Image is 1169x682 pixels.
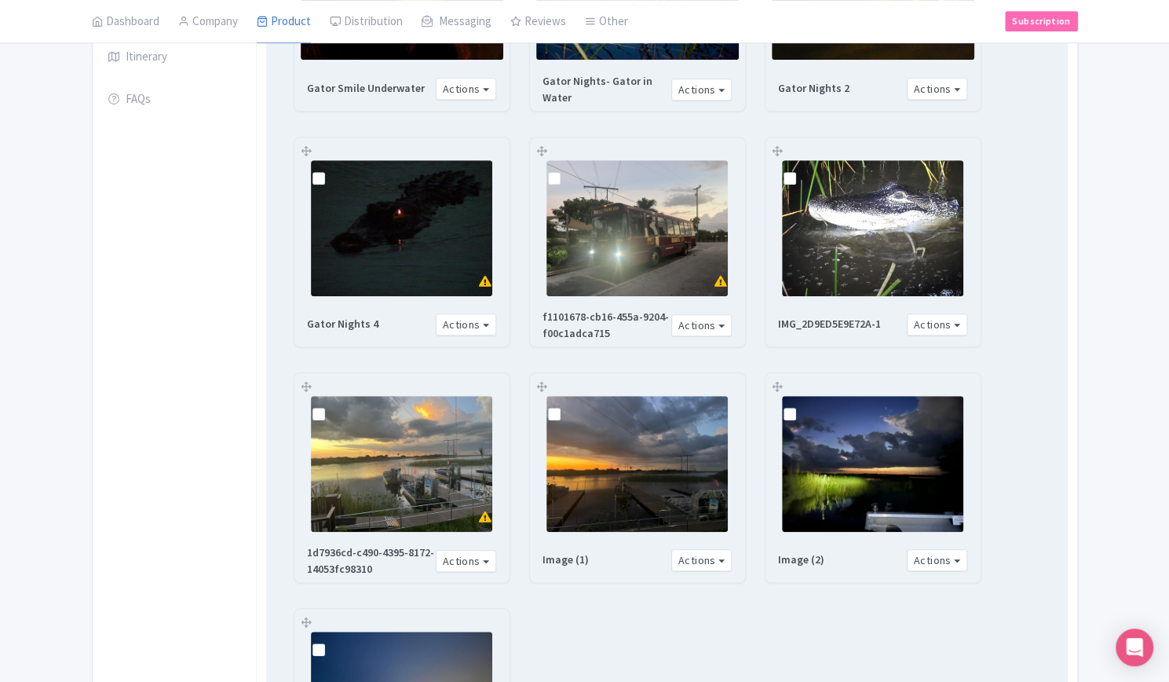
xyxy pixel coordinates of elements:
img: 1024x768px 0.11 MB [546,160,728,296]
div: Gator Smile Underwater [301,80,436,97]
div: 1d7936cd-c490-4395-8172-14053fc98310 [301,544,436,577]
div: IMG_2D9ED5E9E72A-1 [772,316,907,332]
a: Subscription [1005,11,1077,31]
button: Actions [436,78,497,101]
div: Gator Nights- Gator in Water [536,73,671,106]
img: 4032x3024px 4.43 MB [546,396,728,532]
img: 1663x1247px 1.19 MB [782,160,963,296]
button: Actions [436,550,497,573]
button: Actions [671,79,732,101]
img: 960x720px 0.05 MB [311,160,492,296]
div: Gator Nights 2 [772,80,907,97]
img: 1024x768px 0.12 MB [311,396,492,532]
div: f1101678-cb16-455a-9204-f00c1adca715 [536,309,671,342]
div: Image (2) [772,552,907,568]
a: FAQs [93,78,256,122]
button: Actions [907,549,968,572]
button: Actions [436,313,497,336]
img: 4032x3024px 3.51 MB [782,396,963,532]
button: Actions [671,314,732,337]
div: Open Intercom Messenger [1116,629,1153,666]
button: Actions [907,313,968,336]
button: Actions [671,549,732,572]
button: Actions [907,78,968,101]
div: Image (1) [536,552,671,568]
div: Gator Nights 4 [301,316,436,332]
a: Itinerary [93,35,256,79]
